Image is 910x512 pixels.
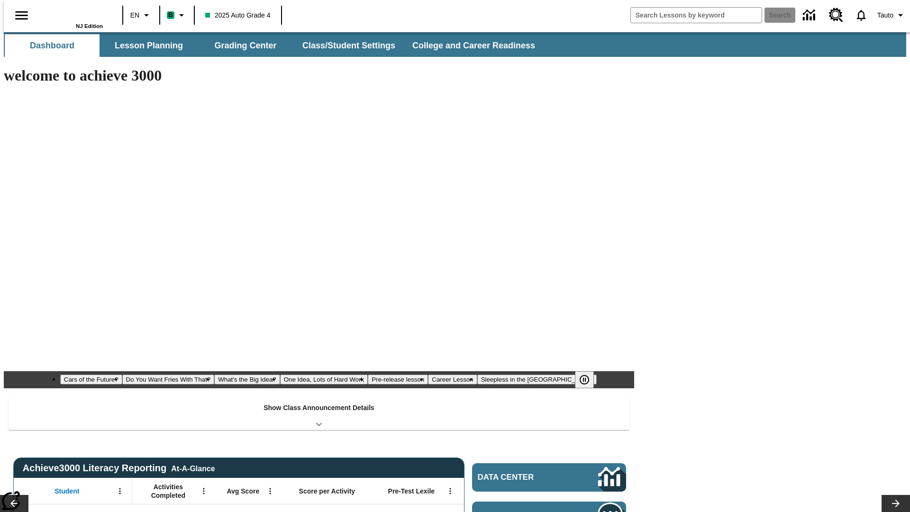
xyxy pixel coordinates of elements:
[197,484,211,498] button: Open Menu
[227,487,259,495] span: Avg Score
[8,1,36,29] button: Open side menu
[41,4,103,23] a: Home
[55,487,79,495] span: Student
[171,463,215,473] div: At-A-Glance
[198,34,293,57] button: Grading Center
[205,10,271,20] span: 2025 Auto Grade 4
[23,463,215,474] span: Achieve3000 Literacy Reporting
[428,375,477,384] button: Slide 6 Career Lesson
[4,32,906,57] div: SubNavbar
[299,487,355,495] span: Score per Activity
[130,10,139,20] span: EN
[631,8,762,23] input: search field
[137,483,200,500] span: Activities Completed
[295,34,403,57] button: Class/Student Settings
[388,487,435,495] span: Pre-Test Lexile
[163,7,191,24] button: Boost Class color is mint green. Change class color
[874,7,910,24] button: Profile/Settings
[126,7,156,24] button: Language: EN, Select a language
[214,375,280,384] button: Slide 3 What's the Big Idea?
[405,34,543,57] button: College and Career Readiness
[264,403,374,413] p: Show Class Announcement Details
[477,375,597,384] button: Slide 7 Sleepless in the Animal Kingdom
[472,463,626,492] a: Data Center
[263,484,277,498] button: Open Menu
[5,34,100,57] button: Dashboard
[877,10,893,20] span: Tauto
[823,2,849,28] a: Resource Center, Will open in new tab
[797,2,823,28] a: Data Center
[122,375,215,384] button: Slide 2 Do You Want Fries With That?
[368,375,428,384] button: Slide 5 Pre-release lesson
[882,495,910,512] button: Lesson carousel, Next
[168,9,173,21] span: B
[4,34,544,57] div: SubNavbar
[575,371,594,388] button: Pause
[41,3,103,29] div: Home
[9,397,629,430] div: Show Class Announcement Details
[113,484,127,498] button: Open Menu
[4,67,634,84] h1: welcome to achieve 3000
[280,375,368,384] button: Slide 4 One Idea, Lots of Hard Work
[478,473,566,482] span: Data Center
[575,371,603,388] div: Pause
[101,34,196,57] button: Lesson Planning
[60,375,122,384] button: Slide 1 Cars of the Future?
[443,484,457,498] button: Open Menu
[849,3,874,27] a: Notifications
[76,23,103,29] span: NJ Edition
